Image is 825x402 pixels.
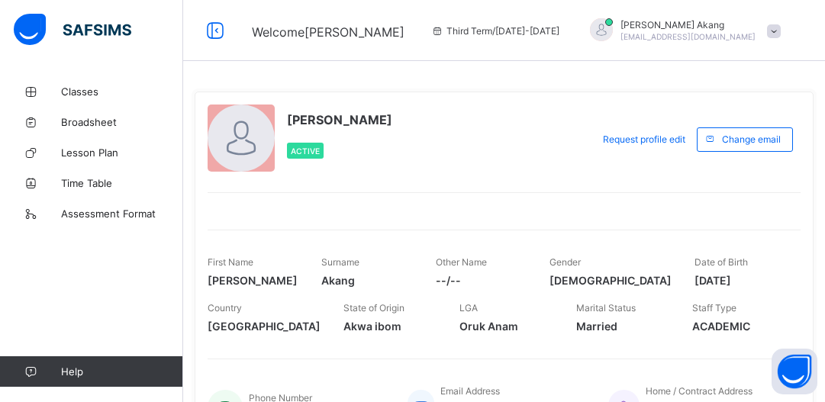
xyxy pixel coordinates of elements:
span: LGA [459,302,478,314]
span: Classes [61,85,183,98]
span: Akwa ibom [343,320,437,333]
span: session/term information [431,25,559,37]
span: Marital Status [576,302,636,314]
span: Email Address [440,385,500,397]
span: Oruk Anam [459,320,553,333]
span: Lesson Plan [61,146,183,159]
span: Time Table [61,177,183,189]
span: ACADEMIC [692,320,785,333]
span: Broadsheet [61,116,183,128]
span: Surname [321,256,359,268]
span: Gender [549,256,581,268]
span: [PERSON_NAME] [287,112,392,127]
span: Welcome [PERSON_NAME] [252,24,404,40]
span: [PERSON_NAME] [208,274,298,287]
span: State of Origin [343,302,404,314]
span: Home / Contract Address [646,385,752,397]
span: Change email [722,133,781,145]
span: Help [61,365,182,378]
span: [DEMOGRAPHIC_DATA] [549,274,672,287]
span: --/-- [436,274,527,287]
span: Married [576,320,669,333]
span: [EMAIL_ADDRESS][DOMAIN_NAME] [620,32,756,41]
span: First Name [208,256,253,268]
span: [GEOGRAPHIC_DATA] [208,320,321,333]
img: safsims [14,14,131,46]
span: Country [208,302,242,314]
span: Akang [321,274,412,287]
span: Assessment Format [61,207,183,220]
span: Request profile edit [603,133,685,145]
span: [DATE] [694,274,785,287]
span: Active [291,146,320,156]
button: Open asap [772,349,817,394]
div: AnthonyAkang [575,18,788,43]
span: Other Name [436,256,487,268]
span: [PERSON_NAME] Akang [620,19,756,31]
span: Date of Birth [694,256,748,268]
span: Staff Type [692,302,736,314]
